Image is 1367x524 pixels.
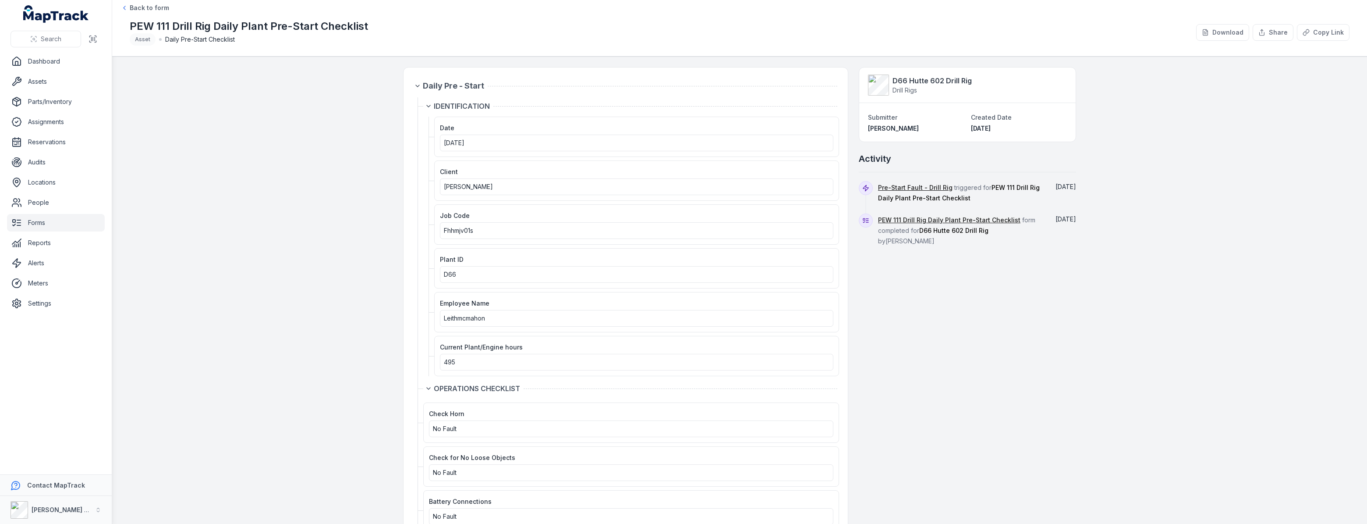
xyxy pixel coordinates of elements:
span: Current Plant/Engine hours [440,343,523,351]
span: D66 [444,271,456,278]
span: Created Date [971,114,1012,121]
strong: Contact MapTrack [27,481,85,489]
button: Download [1196,24,1249,41]
span: [DATE] [971,125,991,132]
strong: [PERSON_NAME] Group [32,506,103,513]
span: Search [41,35,61,43]
span: [DATE] [1055,183,1076,190]
time: 15/10/2025, 7:38:04 am [1055,215,1076,223]
time: 15/10/2025, 1:00:00 am [444,139,464,146]
a: Alerts [7,254,105,272]
a: Meters [7,274,105,292]
span: D66 Hutte 602 Drill Rig [919,227,988,234]
span: Check for No Loose Objects [429,454,515,461]
span: Date [440,124,454,132]
a: Settings [7,295,105,312]
span: Daily Pre-Start Checklist [165,35,235,44]
a: People [7,194,105,211]
span: IDENTIFICATION [434,101,490,111]
span: OPERATIONS CHECKLIST [434,383,520,394]
span: No Fault [433,469,457,476]
span: [PERSON_NAME] [444,183,493,190]
a: Forms [7,214,105,232]
span: Fhhmjv01s [444,227,473,234]
a: Locations [7,174,105,191]
span: Leithmcmahon [444,314,485,322]
span: Daily Pre - Start [423,80,484,92]
span: [DATE] [444,139,464,146]
span: No Fault [433,425,457,432]
span: 495 [444,358,455,366]
span: Drill Rigs [892,86,917,94]
a: Parts/Inventory [7,93,105,111]
time: 15/10/2025, 7:38:04 am [1055,183,1076,190]
a: Assets [7,73,105,90]
a: MapTrack [23,5,89,23]
time: 15/10/2025, 7:38:04 am [971,125,991,132]
a: Reservations [7,133,105,151]
div: Asset [130,33,156,46]
a: Dashboard [7,53,105,70]
span: Submitter [868,114,897,121]
span: Job Code [440,212,470,219]
span: form completed for by [PERSON_NAME] [878,216,1035,245]
a: PEW 111 Drill Rig Daily Plant Pre-Start Checklist [878,216,1020,225]
button: Share [1253,24,1293,41]
a: Audits [7,153,105,171]
h2: Activity [859,153,891,165]
a: Pre-Start Fault - Drill Rig [878,183,953,192]
strong: D66 Hutte 602 Drill Rig [892,75,972,86]
span: triggered for [878,184,1040,202]
a: Assignments [7,113,105,131]
a: Reports [7,234,105,252]
a: Back to form [121,4,169,12]
button: Copy Link [1297,24,1349,41]
span: Plant ID [440,256,464,263]
span: Employee Name [440,299,489,307]
span: Check Horn [429,410,464,417]
span: [DATE] [1055,215,1076,223]
span: Battery Connections [429,498,492,505]
span: Client [440,168,458,175]
button: Search [11,31,81,47]
a: D66 Hutte 602 Drill RigDrill Rigs [868,75,1067,96]
span: No Fault [433,513,457,520]
span: Back to form [130,4,169,12]
h1: PEW 111 Drill Rig Daily Plant Pre-Start Checklist [130,19,368,33]
span: [PERSON_NAME] [868,125,919,132]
